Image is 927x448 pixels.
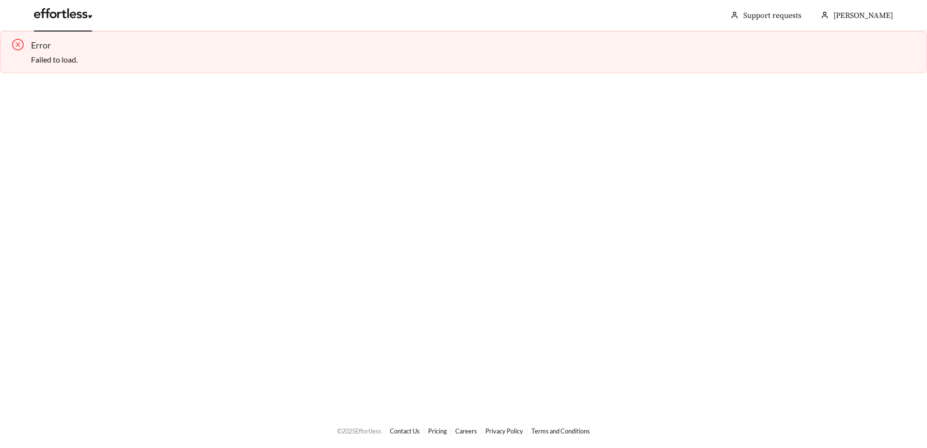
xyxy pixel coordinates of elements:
[390,427,420,435] a: Contact Us
[743,11,801,20] a: Support requests
[337,427,382,435] span: © 2025 Effortless
[31,54,919,65] div: Failed to load.
[428,427,447,435] a: Pricing
[485,427,523,435] a: Privacy Policy
[833,11,893,20] span: [PERSON_NAME]
[455,427,477,435] a: Careers
[31,39,919,52] div: Error
[531,427,590,435] a: Terms and Conditions
[12,39,24,50] span: close-circle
